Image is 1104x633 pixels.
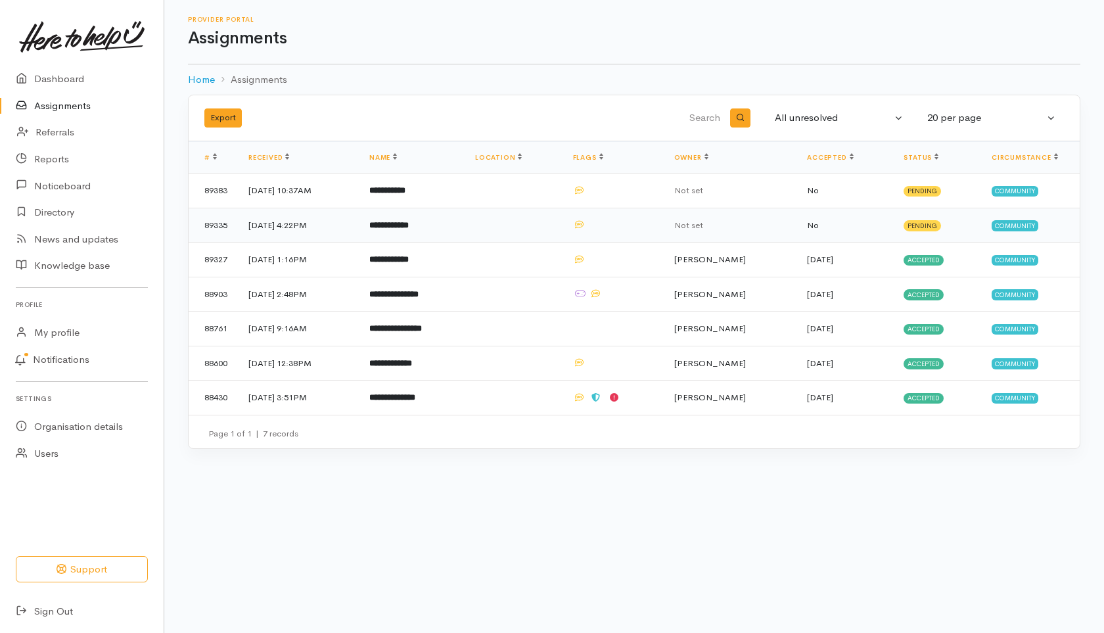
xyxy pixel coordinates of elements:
[238,208,359,243] td: [DATE] 4:22PM
[475,153,522,162] a: Location
[807,392,833,403] time: [DATE]
[189,208,238,243] td: 89335
[807,153,853,162] a: Accepted
[238,243,359,277] td: [DATE] 1:16PM
[904,289,944,300] span: Accepted
[775,110,892,126] div: All unresolved
[215,72,287,87] li: Assignments
[904,255,944,266] span: Accepted
[992,324,1038,335] span: Community
[807,185,819,196] span: No
[904,220,941,231] span: Pending
[16,296,148,314] h6: Profile
[188,16,1080,23] h6: Provider Portal
[992,255,1038,266] span: Community
[16,556,148,583] button: Support
[992,186,1038,197] span: Community
[674,220,703,231] span: Not set
[573,153,603,162] a: Flags
[992,289,1038,300] span: Community
[674,323,746,334] span: [PERSON_NAME]
[807,358,833,369] time: [DATE]
[807,254,833,265] time: [DATE]
[486,103,723,134] input: Search
[189,277,238,312] td: 88903
[674,185,703,196] span: Not set
[904,153,938,162] a: Status
[238,381,359,415] td: [DATE] 3:51PM
[238,346,359,381] td: [DATE] 12:38PM
[807,289,833,300] time: [DATE]
[904,324,944,335] span: Accepted
[189,381,238,415] td: 88430
[188,64,1080,95] nav: breadcrumb
[904,358,944,369] span: Accepted
[992,358,1038,369] span: Community
[992,393,1038,404] span: Community
[188,72,215,87] a: Home
[208,428,298,439] small: Page 1 of 1 7 records
[256,428,259,439] span: |
[238,174,359,208] td: [DATE] 10:37AM
[189,174,238,208] td: 89383
[369,153,397,162] a: Name
[248,153,289,162] a: Received
[674,392,746,403] span: [PERSON_NAME]
[674,358,746,369] span: [PERSON_NAME]
[16,390,148,408] h6: Settings
[189,312,238,346] td: 88761
[927,110,1044,126] div: 20 per page
[238,312,359,346] td: [DATE] 9:16AM
[189,346,238,381] td: 88600
[807,323,833,334] time: [DATE]
[674,153,708,162] a: Owner
[992,153,1058,162] a: Circumstance
[919,105,1064,131] button: 20 per page
[189,243,238,277] td: 89327
[674,254,746,265] span: [PERSON_NAME]
[904,393,944,404] span: Accepted
[807,220,819,231] span: No
[992,220,1038,231] span: Community
[204,108,242,128] button: Export
[904,186,941,197] span: Pending
[188,29,1080,48] h1: Assignments
[674,289,746,300] span: [PERSON_NAME]
[767,105,911,131] button: All unresolved
[204,153,217,162] a: #
[238,277,359,312] td: [DATE] 2:48PM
